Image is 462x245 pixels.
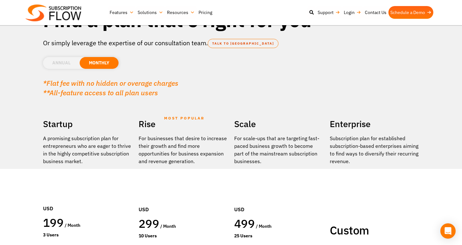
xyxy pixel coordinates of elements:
a: Resources [165,6,197,19]
h2: Enterprise [330,117,419,131]
h2: Scale [234,117,323,131]
p: A promising subscription plan for entrepreneurs who are eager to thrive in the highly competitive... [43,134,132,165]
p: Or simply leverage the expertise of our consultation team. [43,38,419,48]
span: 299 [139,216,159,231]
a: TALK TO [GEOGRAPHIC_DATA] [208,39,278,48]
span: 499 [234,216,255,231]
div: For businesses that desire to increase their growth and find more opportunities for business expa... [139,134,228,165]
p: Subscription plan for established subscription-based enterprises aiming to find ways to diversify... [330,134,419,165]
div: Open Intercom Messenger [440,223,456,239]
span: MOST POPULAR [164,111,205,126]
div: 3 Users [43,232,132,238]
div: For scale-ups that are targeting fast-paced business growth to become part of the mainstream subs... [234,134,323,165]
em: *Flat fee with no hidden or overage charges [43,78,178,88]
span: / month [65,222,80,228]
a: Schedule a Demo [388,6,433,19]
span: / month [160,223,176,229]
h1: Find a plan that's right for you [43,8,419,32]
a: Support [316,6,342,19]
h2: Startup [43,117,132,131]
img: Subscriptionflow [25,4,81,21]
span: 199 [43,215,63,230]
div: 10 Users [139,233,228,239]
em: **All-feature access to all plan users [43,88,158,97]
a: Pricing [197,6,214,19]
li: MONTHLY [80,57,119,69]
a: Contact Us [363,6,388,19]
a: Solutions [136,6,165,19]
div: USD [139,186,228,216]
div: USD [43,185,132,215]
span: Custom [330,223,369,238]
h2: Rise [139,117,228,131]
a: Features [108,6,136,19]
span: / month [256,223,271,229]
div: 25 Users [234,233,323,239]
a: Login [342,6,363,19]
div: USD [234,186,323,216]
li: ANNUAL [43,57,80,69]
